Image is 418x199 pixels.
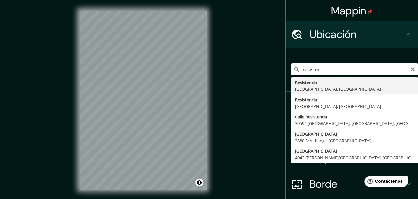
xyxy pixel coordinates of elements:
font: [GEOGRAPHIC_DATA], [GEOGRAPHIC_DATA] [295,103,381,109]
div: Estilo [286,118,418,145]
input: Elige tu ciudad o zona [291,63,418,75]
button: Claro [410,66,415,72]
div: Disposición [286,145,418,171]
font: Resistencia [295,80,317,85]
img: pin-icon.png [367,9,373,14]
div: Ubicación [286,21,418,48]
font: Borde [310,177,337,191]
font: [GEOGRAPHIC_DATA] [295,131,337,137]
canvas: Mapa [80,11,207,190]
font: [GEOGRAPHIC_DATA], [GEOGRAPHIC_DATA] [295,86,381,92]
button: Activar o desactivar atribución [195,179,203,186]
div: Patas [286,92,418,118]
font: Mappin [331,4,366,17]
font: Calle Resistencia [295,114,327,120]
font: Ubicación [310,27,357,41]
font: [GEOGRAPHIC_DATA] [295,148,337,154]
font: Resistencia [295,97,317,103]
iframe: Lanzador de widgets de ayuda [359,173,411,192]
font: 3880 Schifflange, [GEOGRAPHIC_DATA] [295,138,371,144]
div: Borde [286,171,418,197]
